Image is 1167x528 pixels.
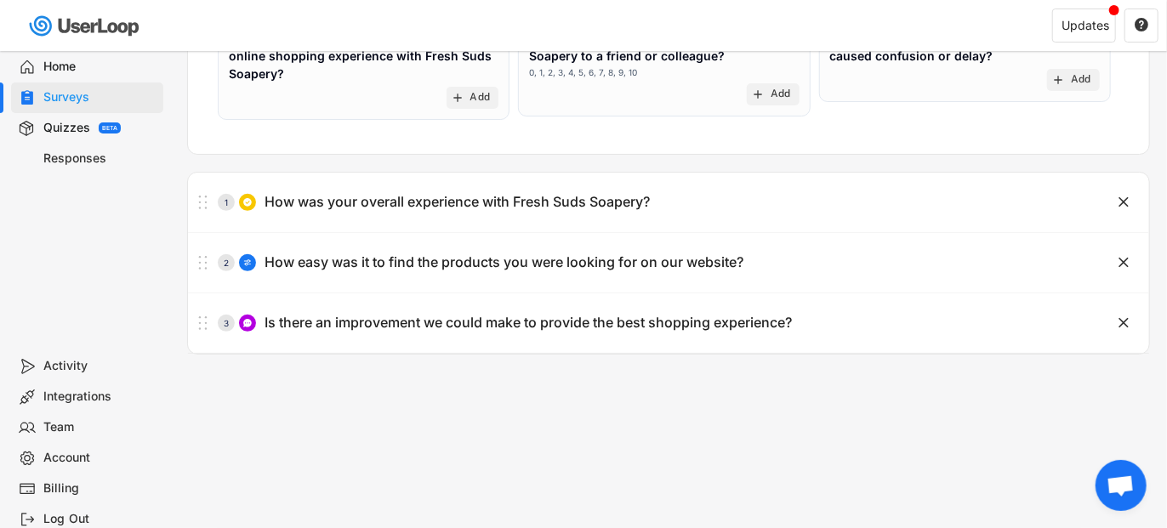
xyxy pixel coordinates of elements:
div: Team [44,419,157,435]
div: BETA [102,125,117,131]
text:  [1135,17,1148,32]
button: add [1051,73,1065,87]
img: AdjustIcon.svg [242,258,253,268]
text:  [1119,253,1129,271]
div: Integrations [44,389,157,405]
div: Add [470,91,491,105]
div: Open chat [1096,460,1147,511]
div: How easy was it to find the products you were looking for on our website? [265,253,743,271]
div: How was your overall experience with Fresh Suds Soapery? [265,193,650,211]
div: Quizzes [43,120,90,136]
button:  [1115,194,1132,211]
div: 0, 1, 2, 3, 4, 5, 6, 7, 8, 9, 10 [529,66,637,79]
button: add [451,91,464,105]
div: What was the most challenging part of your online shopping experience with Fresh Suds Soapery? [229,29,498,82]
text:  [1119,314,1129,332]
div: Billing [44,480,157,497]
div: Add [771,88,791,101]
button:  [1115,315,1132,332]
div: 3 [218,319,235,327]
img: CircleTickMinorWhite.svg [242,197,253,207]
text:  [1119,193,1129,211]
button: add [751,88,765,101]
img: ConversationMinor.svg [242,318,253,328]
div: Updates [1062,20,1109,31]
div: Log Out [44,511,157,527]
div: Account [44,450,157,466]
div: Is there an improvement we could make to provide the best shopping experience? [265,314,792,332]
div: Surveys [44,89,157,105]
div: Responses [44,150,157,167]
div: Activity [44,358,157,374]
div: 1 [218,198,235,207]
img: userloop-logo-01.svg [26,9,145,43]
div: Home [44,59,157,75]
div: 2 [218,258,235,267]
div: Add [1071,73,1091,87]
button:  [1134,18,1149,33]
button:  [1115,254,1132,271]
